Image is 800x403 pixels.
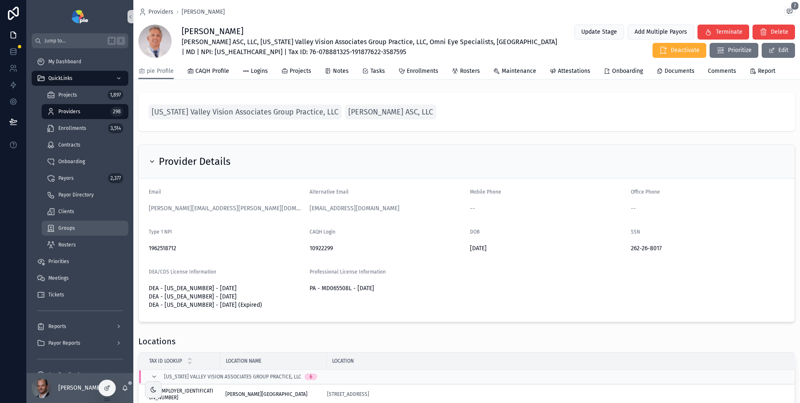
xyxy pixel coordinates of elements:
span: Jump to... [45,37,104,44]
a: Tickets [32,287,128,302]
span: [PERSON_NAME][GEOGRAPHIC_DATA] [225,391,307,398]
a: Groups [42,221,128,236]
span: Payor Directory [58,192,94,198]
span: [DATE] [470,244,624,253]
div: 6 [310,373,312,380]
a: Providers [138,8,173,16]
span: Alternative Email [310,189,349,195]
h2: Provider Details [159,155,230,168]
a: [STREET_ADDRESS] [327,391,369,398]
span: Rosters [58,241,76,248]
span: 10922299 [310,244,464,253]
span: Tasks [370,67,385,75]
a: CAQH Profile [187,64,229,80]
a: Providers298 [42,104,128,119]
span: Onboarding [58,158,85,165]
p: [PERSON_NAME] [58,384,102,392]
span: Terminate [716,28,742,36]
span: Providers [58,108,80,115]
span: Update Stage [581,28,617,36]
span: Enrollments [407,67,438,75]
div: scrollable content [27,48,133,373]
span: Notes [333,67,349,75]
a: Payors2,377 [42,171,128,186]
span: Projects [58,92,77,98]
a: Logins [242,64,268,80]
a: [EMAIL_ADDRESS][DOMAIN_NAME] [310,204,400,213]
a: Maintenance [493,64,536,80]
span: Projects [290,67,311,75]
a: Comments [708,64,736,80]
button: Delete [752,25,795,40]
span: My Dashboard [48,58,81,65]
button: Update Stage [574,25,624,40]
span: Providers [148,8,173,16]
span: QuickLinks [48,75,72,82]
span: Contracts [58,142,80,148]
a: Rosters [452,64,480,80]
a: Notes [325,64,349,80]
button: 7 [784,7,795,17]
span: K [117,37,124,44]
span: [US_STATE] Valley Vision Associates Group Practice, LLC [152,106,338,118]
a: Report [750,64,775,80]
span: Maintenance [502,67,536,75]
button: Terminate [697,25,749,40]
a: Payor Reports [32,336,128,351]
span: Tax ID Lookup [149,358,182,364]
span: Enrollments [58,125,86,132]
span: Prioritize [728,46,752,55]
span: Location Name [226,358,261,364]
a: Tasks [362,64,385,80]
span: Add Multiple Payors [635,28,687,36]
span: Professional License Information [310,269,386,275]
a: [PERSON_NAME] [182,8,225,16]
span: Delete [771,28,788,36]
button: Prioritize [710,43,758,58]
a: Priorities [32,254,128,269]
span: [US_STATE] Valley Vision Associates Group Practice, LLC [164,373,301,380]
a: Clients [42,204,128,219]
div: 2,377 [108,173,123,183]
span: Type 1 NPI [149,229,172,235]
span: Office Phone [631,189,660,195]
span: SSN [631,229,640,235]
span: Mobile Phone [470,189,501,195]
a: Projects [281,64,311,80]
span: Payor Reports [48,340,80,346]
a: Rosters [42,237,128,252]
span: DEA/CDS License Information [149,269,216,275]
span: Rosters [460,67,480,75]
span: Comments [708,67,736,75]
button: Add Multiple Payors [627,25,694,40]
h1: Locations [138,336,175,347]
span: 7 [791,2,799,10]
span: DEA - [US_DEA_NUMBER] - [DATE] DEA - [US_DEA_NUMBER] - [DATE] DEA - [US_DEA_NUMBER] - [DATE] (Exp... [149,284,303,309]
span: Email [149,189,161,195]
span: App Feedback [48,371,80,378]
a: Payor Directory [42,187,128,202]
a: [PERSON_NAME][GEOGRAPHIC_DATA] [225,391,322,398]
div: 298 [110,107,123,117]
a: Enrollments3,514 [42,121,128,136]
a: Enrollments [398,64,438,80]
span: 262-26-8017 [631,244,785,253]
span: Priorities [48,258,69,265]
a: Onboarding [42,154,128,169]
span: Clients [58,208,74,215]
a: My Dashboard [32,54,128,69]
a: [PERSON_NAME] ASC, LLC [345,104,436,119]
a: [US_EMPLOYER_IDENTIFICATION_NUMBER] [149,388,215,401]
span: -- [470,204,475,213]
a: [US_STATE] Valley Vision Associates Group Practice, LLC [148,104,342,119]
span: Logins [251,67,268,75]
span: pie Profile [147,67,174,75]
span: -- [631,204,636,213]
a: App Feedback [32,367,128,382]
a: Attestations [550,64,590,80]
span: [PERSON_NAME] ASC, LLC, [US_STATE] Valley Vision Associates Group Practice, LLC, Omni Eye Special... [182,37,559,57]
span: Tickets [48,291,64,298]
